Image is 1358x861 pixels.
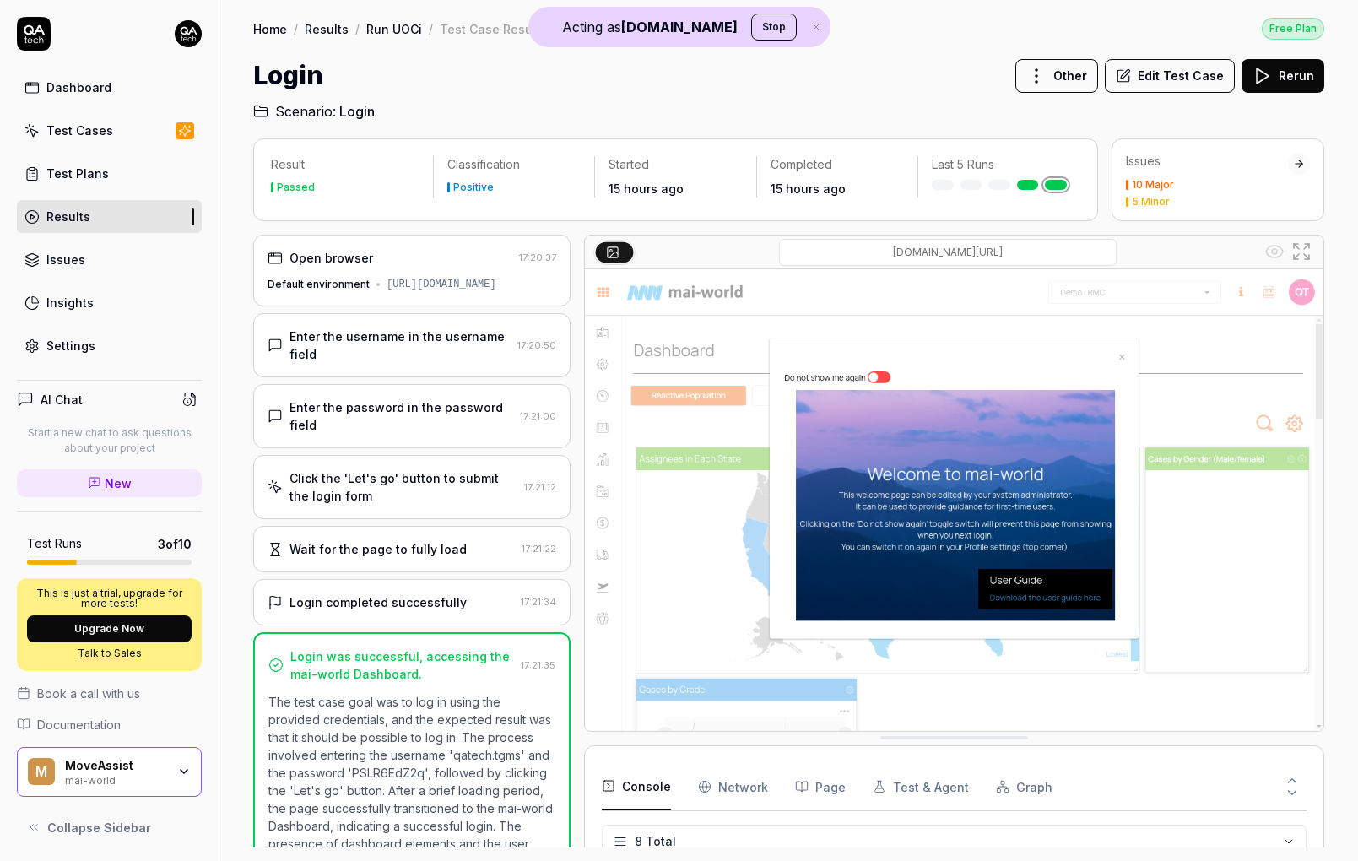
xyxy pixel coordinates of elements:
[27,615,192,642] button: Upgrade Now
[17,469,202,497] a: New
[105,474,132,492] span: New
[17,114,202,147] a: Test Cases
[277,182,315,192] div: Passed
[37,716,121,734] span: Documentation
[175,20,202,47] img: 7ccf6c19-61ad-4a6c-8811-018b02a1b829.jpg
[517,339,556,351] time: 17:20:50
[17,243,202,276] a: Issues
[272,101,336,122] span: Scenario:
[1242,59,1324,93] button: Rerun
[46,165,109,182] div: Test Plans
[46,122,113,139] div: Test Cases
[447,156,582,173] p: Classification
[289,469,517,505] div: Click the 'Let's go' button to submit the login form
[339,101,375,122] span: Login
[1262,17,1324,40] button: Free Plan
[46,337,95,355] div: Settings
[1262,18,1324,40] div: Free Plan
[253,101,375,122] a: Scenario:Login
[253,57,323,95] h1: Login
[41,391,83,409] h4: AI Chat
[585,269,1323,731] img: Screenshot
[65,758,166,773] div: MoveAssist
[294,20,298,37] div: /
[1105,59,1235,93] button: Edit Test Case
[17,200,202,233] a: Results
[27,536,82,551] h5: Test Runs
[521,596,556,608] time: 17:21:34
[602,763,671,810] button: Console
[771,181,846,196] time: 15 hours ago
[65,772,166,786] div: mai-world
[17,810,202,844] button: Collapse Sidebar
[46,208,90,225] div: Results
[522,543,556,555] time: 17:21:22
[519,252,556,263] time: 17:20:37
[453,182,494,192] div: Positive
[46,294,94,311] div: Insights
[1132,197,1170,207] div: 5 Minor
[1288,238,1315,265] button: Open in full screen
[46,251,85,268] div: Issues
[1261,238,1288,265] button: Show all interative elements
[17,747,202,798] button: MMoveAssistmai-world
[1015,59,1098,93] button: Other
[46,79,111,96] div: Dashboard
[27,646,192,661] a: Talk to Sales
[698,763,768,810] button: Network
[17,716,202,734] a: Documentation
[520,410,556,422] time: 17:21:00
[290,647,514,683] div: Login was successful, accessing the mai-world Dashboard.
[28,758,55,785] span: M
[17,71,202,104] a: Dashboard
[289,398,513,434] div: Enter the password in the password field
[27,588,192,609] p: This is just a trial, upgrade for more tests!
[609,181,684,196] time: 15 hours ago
[771,156,905,173] p: Completed
[289,540,467,558] div: Wait for the page to fully load
[47,819,151,837] span: Collapse Sidebar
[158,535,192,553] span: 3 of 10
[873,763,969,810] button: Test & Agent
[355,20,360,37] div: /
[37,685,140,702] span: Book a call with us
[289,249,373,267] div: Open browser
[253,20,287,37] a: Home
[1132,180,1174,190] div: 10 Major
[1126,153,1288,170] div: Issues
[17,157,202,190] a: Test Plans
[366,20,422,37] a: Run UOCi
[609,156,743,173] p: Started
[305,20,349,37] a: Results
[932,156,1067,173] p: Last 5 Runs
[17,685,202,702] a: Book a call with us
[440,20,540,37] div: Test Case Result
[387,277,496,292] div: [URL][DOMAIN_NAME]
[271,156,419,173] p: Result
[751,14,797,41] button: Stop
[524,481,556,493] time: 17:21:12
[521,659,555,671] time: 17:21:35
[289,593,467,611] div: Login completed successfully
[996,763,1052,810] button: Graph
[17,286,202,319] a: Insights
[289,328,511,363] div: Enter the username in the username field
[795,763,846,810] button: Page
[17,329,202,362] a: Settings
[429,20,433,37] div: /
[17,425,202,456] p: Start a new chat to ask questions about your project
[268,277,370,292] div: Default environment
